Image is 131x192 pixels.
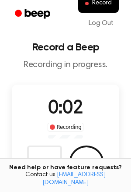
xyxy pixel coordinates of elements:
[80,13,122,34] a: Log Out
[69,146,104,181] button: Save Audio Record
[5,171,126,187] span: Contact us
[7,60,124,71] p: Recording in progress.
[48,123,84,132] div: Recording
[9,6,58,23] a: Beep
[27,146,62,181] button: Delete Audio Record
[48,100,83,118] span: 0:02
[42,172,106,186] a: [EMAIL_ADDRESS][DOMAIN_NAME]
[7,42,124,53] h1: Record a Beep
